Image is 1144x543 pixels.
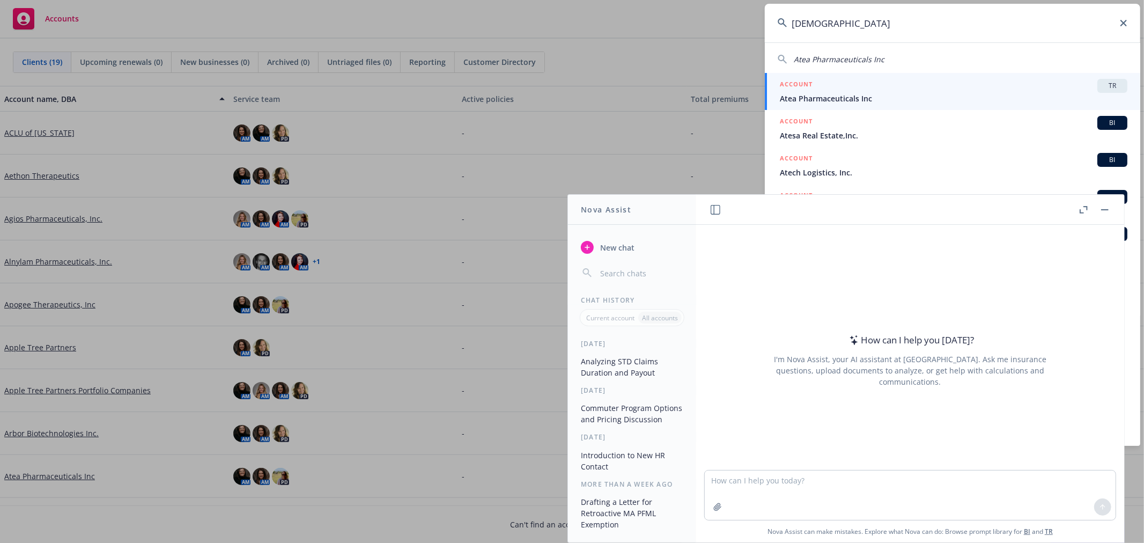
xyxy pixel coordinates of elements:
button: Drafting a Letter for Retroactive MA PFML Exemption [577,493,688,533]
h1: Nova Assist [581,204,631,215]
span: Atech Logistics, Inc. [780,167,1127,178]
span: BI [1102,192,1123,202]
span: Atea Pharmaceuticals Inc [794,54,884,64]
span: BI [1102,155,1123,165]
div: More than a week ago [568,480,696,489]
h5: ACCOUNT [780,190,813,203]
h5: ACCOUNT [780,79,813,92]
div: Chat History [568,296,696,305]
h5: ACCOUNT [780,116,813,129]
span: BI [1102,118,1123,128]
span: Atesa Real Estate,Inc. [780,130,1127,141]
a: ACCOUNTTRAtea Pharmaceuticals Inc [765,73,1140,110]
button: Commuter Program Options and Pricing Discussion [577,399,688,428]
a: ACCOUNTBIAtech Logistics, Inc. [765,147,1140,184]
div: [DATE] [568,386,696,395]
a: ACCOUNTBIAtesa Real Estate,Inc. [765,110,1140,147]
a: BI [1024,527,1030,536]
button: Analyzing STD Claims Duration and Payout [577,353,688,381]
p: Current account [586,313,634,322]
span: New chat [598,242,634,253]
div: [DATE] [568,339,696,348]
div: How can I help you [DATE]? [846,333,975,347]
div: [DATE] [568,432,696,442]
button: Introduction to New HR Contact [577,446,688,475]
button: New chat [577,238,688,257]
p: All accounts [642,313,678,322]
input: Search chats [598,266,683,281]
div: I'm Nova Assist, your AI assistant at [GEOGRAPHIC_DATA]. Ask me insurance questions, upload docum... [759,354,1061,387]
span: TR [1102,81,1123,91]
span: Atea Pharmaceuticals Inc [780,93,1127,104]
h5: ACCOUNT [780,153,813,166]
span: Nova Assist can make mistakes. Explore what Nova can do: Browse prompt library for and [700,520,1120,542]
a: TR [1045,527,1053,536]
a: ACCOUNTBIaTestUserForDemo [765,184,1140,221]
input: Search... [765,4,1140,42]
